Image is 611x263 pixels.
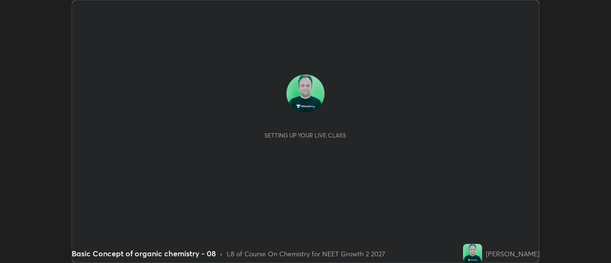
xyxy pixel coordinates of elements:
div: Setting up your live class [264,132,346,139]
img: c15116c9c47046c1ae843dded7ebbc2a.jpg [286,74,325,113]
img: c15116c9c47046c1ae843dded7ebbc2a.jpg [463,244,482,263]
div: • [220,249,223,259]
div: [PERSON_NAME] [486,249,539,259]
div: Basic Concept of organic chemistry - 08 [72,248,216,259]
div: L8 of Course On Chemistry for NEET Growth 2 2027 [227,249,385,259]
